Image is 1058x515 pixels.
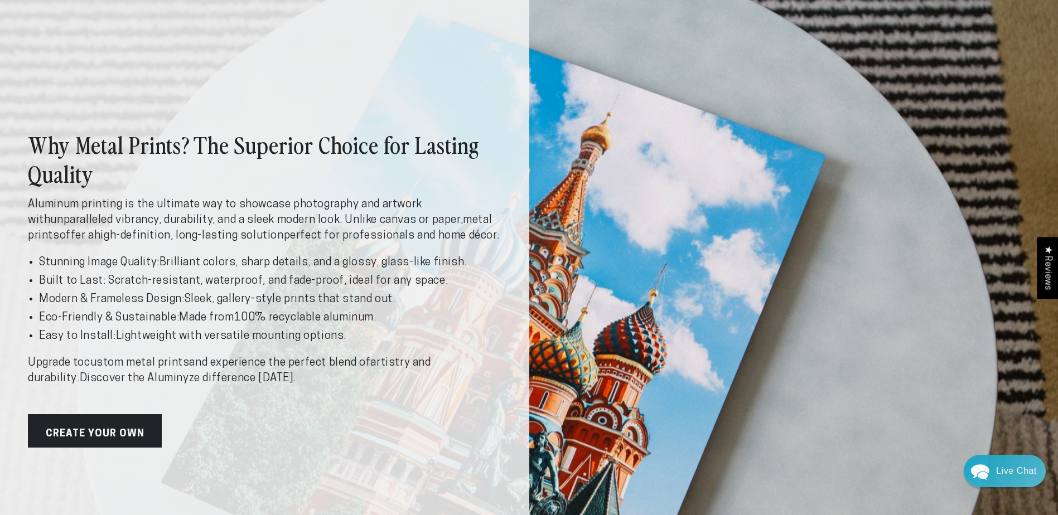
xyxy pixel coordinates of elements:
[234,312,374,323] strong: 100% recyclable aluminum
[964,455,1046,487] div: Chat widget toggle
[39,310,501,325] li: Made from .
[94,230,284,241] strong: high-definition, long-lasting solution
[28,130,501,188] h2: Why Metal Prints? The Superior Choice for Lasting Quality
[39,312,179,323] strong: Eco-Friendly & Sustainable:
[39,273,501,289] li: , ideal for any space.
[39,255,501,270] li: Brilliant colors, sharp details, and a glossy, glass-like finish.
[1037,237,1058,299] div: Click to open Judge.me floating reviews tab
[80,373,296,384] strong: Discover the Aluminyze difference [DATE].
[28,197,501,244] p: Aluminum printing is the ultimate way to showcase photography and artwork with . Unlike canvas or...
[39,291,501,307] li: Sleek, gallery-style prints that stand out.
[28,357,431,384] strong: artistry and durability
[28,414,162,448] a: Create Your Own
[39,257,160,268] strong: Stunning Image Quality:
[28,355,501,386] p: Upgrade to and experience the perfect blend of .
[39,331,116,342] strong: Easy to Install:
[996,455,1037,487] div: Contact Us Directly
[39,275,105,286] strong: Built to Last:
[84,357,189,368] strong: custom metal prints
[39,294,185,305] strong: Modern & Frameless Design:
[39,328,501,344] li: Lightweight with versatile mounting options.
[50,215,340,226] strong: unparalleled vibrancy, durability, and a sleek modern look
[108,275,344,286] strong: Scratch-resistant, waterproof, and fade-proof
